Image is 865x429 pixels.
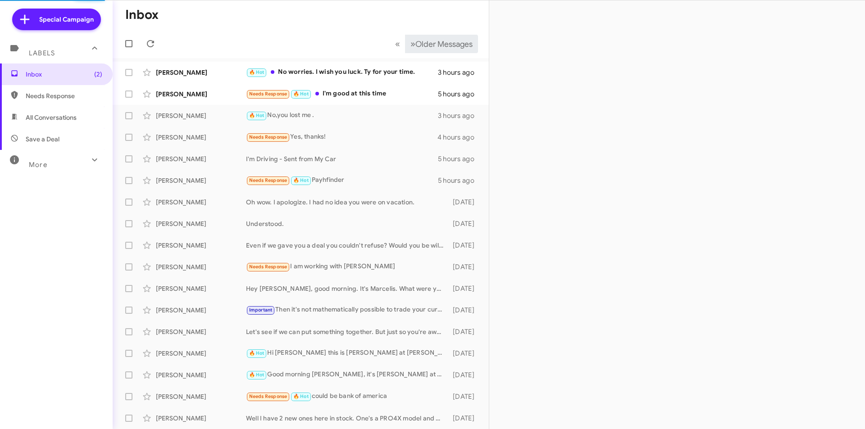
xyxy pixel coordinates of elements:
div: [DATE] [448,349,482,358]
span: Needs Response [249,264,287,270]
div: [DATE] [448,392,482,401]
div: Let's see if we can put something together. But just so you're aware, the new payment on the 2025... [246,327,448,336]
div: Well I have 2 new ones here in stock. One's a PRO4X model and one's an SL model. The PRO4X model ... [246,414,448,423]
div: [PERSON_NAME] [156,306,246,315]
div: [DATE] [448,327,482,336]
div: [PERSON_NAME] [156,414,246,423]
div: [PERSON_NAME] [156,284,246,293]
div: Good morning [PERSON_NAME], it's [PERSON_NAME] at [PERSON_NAME] Nissan. Just wanted to thank you ... [246,370,448,380]
div: [DATE] [448,370,482,379]
span: Needs Response [26,91,102,100]
span: Labels [29,49,55,57]
a: Special Campaign [12,9,101,30]
div: 5 hours ago [438,176,482,185]
div: [PERSON_NAME] [156,392,246,401]
span: Needs Response [249,393,287,399]
div: [DATE] [448,414,482,423]
div: Yes, thanks! [246,132,437,142]
div: 4 hours ago [437,133,482,142]
span: Needs Response [249,177,287,183]
div: [PERSON_NAME] [156,176,246,185]
div: Hi [PERSON_NAME] this is [PERSON_NAME] at [PERSON_NAME] Nissan of Stanhope. Just wanted to follow... [246,348,448,358]
span: 🔥 Hot [249,69,264,75]
div: [DATE] [448,241,482,250]
div: [PERSON_NAME] [156,262,246,271]
div: [PERSON_NAME] [156,154,246,163]
div: [DATE] [448,284,482,293]
span: Older Messages [415,39,473,49]
h1: Inbox [125,8,159,22]
span: Needs Response [249,134,287,140]
div: [DATE] [448,219,482,228]
div: I'm good at this time [246,89,438,99]
nav: Page navigation example [390,35,478,53]
span: Inbox [26,70,102,79]
div: [DATE] [448,306,482,315]
div: No,you lost me . [246,110,438,121]
span: 🔥 Hot [249,113,264,118]
span: All Conversations [26,113,77,122]
span: Important [249,307,273,313]
div: I am working with [PERSON_NAME] [246,262,448,272]
div: [PERSON_NAME] [156,133,246,142]
div: [PERSON_NAME] [156,90,246,99]
span: More [29,161,47,169]
span: 🔥 Hot [249,372,264,378]
div: [PERSON_NAME] [156,219,246,228]
span: 🔥 Hot [293,393,309,399]
span: » [410,38,415,50]
div: [PERSON_NAME] [156,370,246,379]
span: 🔥 Hot [293,177,309,183]
div: [PERSON_NAME] [156,198,246,207]
div: [PERSON_NAME] [156,111,246,120]
div: 5 hours ago [438,154,482,163]
div: Understood. [246,219,448,228]
div: 3 hours ago [438,111,482,120]
span: 🔥 Hot [293,91,309,97]
span: Special Campaign [39,15,94,24]
div: [DATE] [448,262,482,271]
span: (2) [94,70,102,79]
div: Payhfinder [246,175,438,185]
div: could be bank of america [246,391,448,402]
span: « [395,38,400,50]
div: [PERSON_NAME] [156,327,246,336]
button: Next [405,35,478,53]
span: Save a Deal [26,135,59,144]
div: Then it's not mathematically possible to trade your current Pathfinder with about $20K of negativ... [246,305,448,315]
div: [PERSON_NAME] [156,68,246,77]
div: 5 hours ago [438,90,482,99]
div: Even if we gave you a deal you couldn't refuse? Would you be willing to travel a bit? [246,241,448,250]
div: Hey [PERSON_NAME], good morning. It's Marcelis. What were your thoughts on the Pathfinder numbers... [246,284,448,293]
div: [DATE] [448,198,482,207]
div: [PERSON_NAME] [156,349,246,358]
div: Oh wow. I apologize. I had no idea you were on vacation. [246,198,448,207]
button: Previous [390,35,405,53]
div: No worries. I wish you luck. Ty for your time. [246,67,438,77]
div: 3 hours ago [438,68,482,77]
div: I'm Driving - Sent from My Car [246,154,438,163]
span: 🔥 Hot [249,350,264,356]
span: Needs Response [249,91,287,97]
div: [PERSON_NAME] [156,241,246,250]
